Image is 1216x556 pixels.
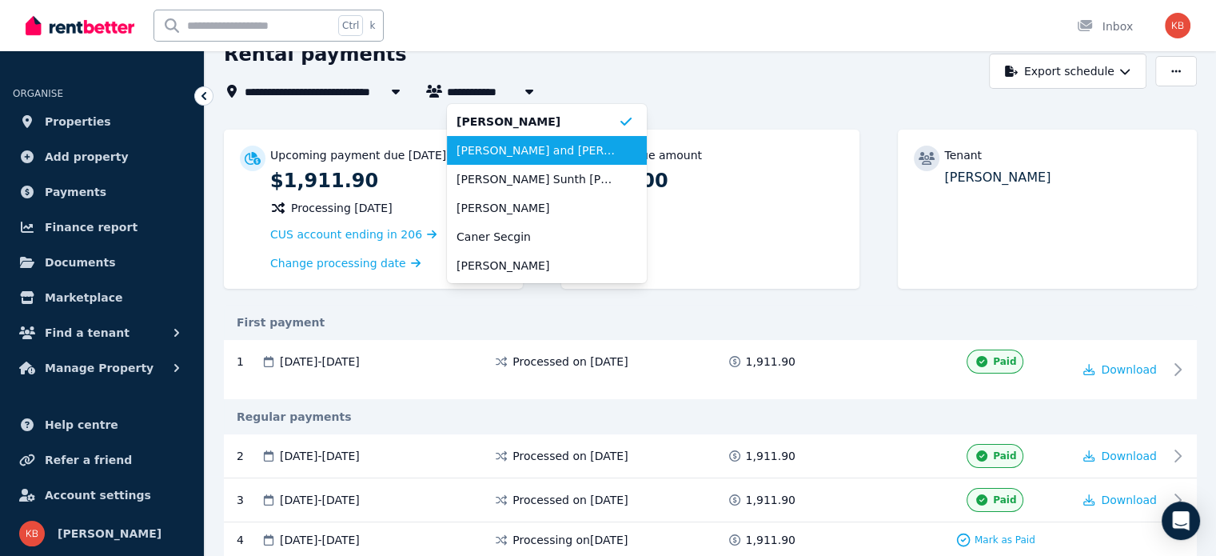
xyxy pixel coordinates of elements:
[1083,448,1157,464] button: Download
[237,532,261,548] div: 4
[13,409,191,441] a: Help centre
[975,534,1035,546] span: Mark as Paid
[45,112,111,131] span: Properties
[224,314,1197,330] div: First payment
[993,494,1016,506] span: Paid
[456,229,618,245] span: Caner Secgin
[19,521,45,546] img: Kara Beath
[944,147,982,163] p: Tenant
[512,448,628,464] span: Processed on [DATE]
[1083,492,1157,508] button: Download
[608,168,844,194] p: $0.00
[45,218,138,237] span: Finance report
[45,147,129,166] span: Add property
[280,448,360,464] span: [DATE] - [DATE]
[1162,502,1200,540] div: Open Intercom Messenger
[45,253,116,272] span: Documents
[270,228,422,241] span: CUS account ending in 206
[456,114,618,130] span: [PERSON_NAME]
[45,415,118,434] span: Help centre
[456,200,618,216] span: [PERSON_NAME]
[746,448,795,464] span: 1,911.90
[13,352,191,384] button: Manage Property
[13,246,191,278] a: Documents
[1101,494,1157,506] span: Download
[456,142,618,158] span: [PERSON_NAME] and [PERSON_NAME] [PERSON_NAME]
[58,524,161,543] span: [PERSON_NAME]
[13,176,191,208] a: Payments
[45,450,132,470] span: Refer a friend
[270,255,406,271] span: Change processing date
[13,88,63,99] span: ORGANISE
[1165,13,1190,38] img: Kara Beath
[1083,362,1157,378] button: Download
[456,258,618,274] span: [PERSON_NAME]
[13,317,191,349] button: Find a tenant
[237,444,261,468] div: 2
[746,532,795,548] span: 1,911.90
[45,288,122,307] span: Marketplace
[45,358,153,378] span: Manage Property
[608,147,702,163] p: Overdue amount
[13,282,191,314] a: Marketplace
[512,354,628,370] span: Processed on [DATE]
[13,211,191,243] a: Finance report
[456,171,618,187] span: [PERSON_NAME] Sunth [PERSON_NAME]
[944,168,1181,187] p: [PERSON_NAME]
[280,532,360,548] span: [DATE] - [DATE]
[237,354,261,370] div: 1
[45,323,130,342] span: Find a tenant
[512,532,628,548] span: Processing on [DATE]
[1101,363,1157,376] span: Download
[13,479,191,511] a: Account settings
[224,42,407,67] h1: Rental payments
[993,355,1016,368] span: Paid
[746,354,795,370] span: 1,911.90
[26,14,134,38] img: RentBetter
[237,488,261,512] div: 3
[270,168,507,194] p: $1,911.90
[224,409,1197,425] div: Regular payments
[45,182,106,202] span: Payments
[746,492,795,508] span: 1,911.90
[280,492,360,508] span: [DATE] - [DATE]
[13,106,191,138] a: Properties
[1077,18,1133,34] div: Inbox
[13,444,191,476] a: Refer a friend
[13,141,191,173] a: Add property
[338,15,363,36] span: Ctrl
[270,147,446,163] p: Upcoming payment due [DATE]
[512,492,628,508] span: Processed on [DATE]
[270,255,421,271] a: Change processing date
[45,486,151,505] span: Account settings
[291,200,393,216] span: Processing [DATE]
[989,54,1146,89] button: Export schedule
[369,19,375,32] span: k
[1101,450,1157,462] span: Download
[993,450,1016,462] span: Paid
[280,354,360,370] span: [DATE] - [DATE]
